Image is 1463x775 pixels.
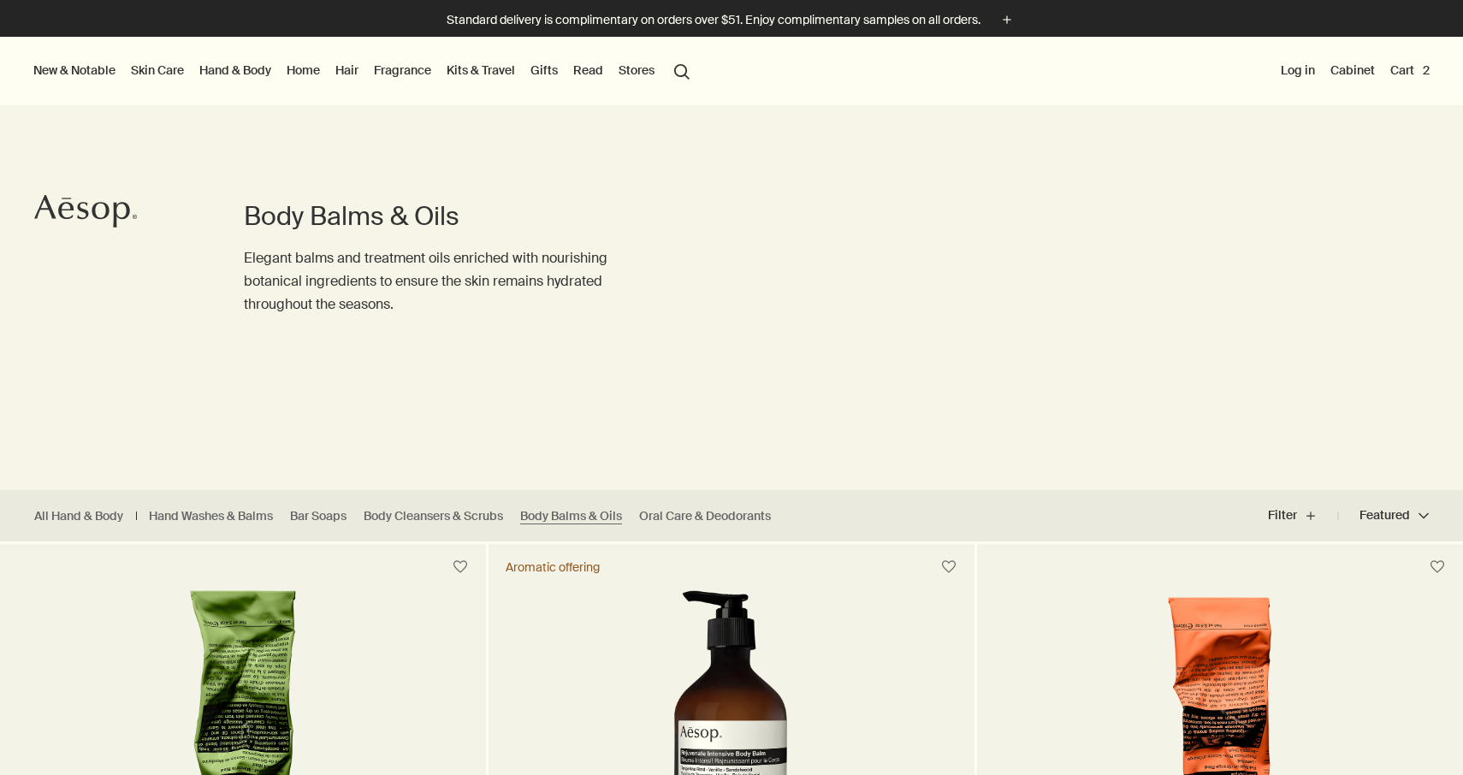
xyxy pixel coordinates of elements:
[527,59,561,81] a: Gifts
[30,59,119,81] button: New & Notable
[290,508,346,524] a: Bar Soaps
[30,190,141,237] a: Aesop
[283,59,323,81] a: Home
[520,508,622,524] a: Body Balms & Oils
[570,59,607,81] a: Read
[34,194,137,228] svg: Aesop
[1268,495,1338,536] button: Filter
[30,37,697,105] nav: primary
[1277,37,1433,105] nav: supplementary
[1277,59,1318,81] button: Log in
[34,508,123,524] a: All Hand & Body
[1422,552,1453,583] button: Save to cabinet
[244,199,663,234] h1: Body Balms & Oils
[447,10,1016,30] button: Standard delivery is complimentary on orders over $51. Enjoy complimentary samples on all orders.
[1387,59,1433,81] button: Cart2
[127,59,187,81] a: Skin Care
[196,59,275,81] a: Hand & Body
[506,559,600,575] div: Aromatic offering
[615,59,658,81] button: Stores
[149,508,273,524] a: Hand Washes & Balms
[447,11,980,29] p: Standard delivery is complimentary on orders over $51. Enjoy complimentary samples on all orders.
[244,246,663,317] p: Elegant balms and treatment oils enriched with nourishing botanical ingredients to ensure the ski...
[445,552,476,583] button: Save to cabinet
[364,508,503,524] a: Body Cleansers & Scrubs
[332,59,362,81] a: Hair
[933,552,964,583] button: Save to cabinet
[1338,495,1429,536] button: Featured
[666,54,697,86] button: Open search
[1327,59,1378,81] a: Cabinet
[639,508,771,524] a: Oral Care & Deodorants
[370,59,435,81] a: Fragrance
[443,59,518,81] a: Kits & Travel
